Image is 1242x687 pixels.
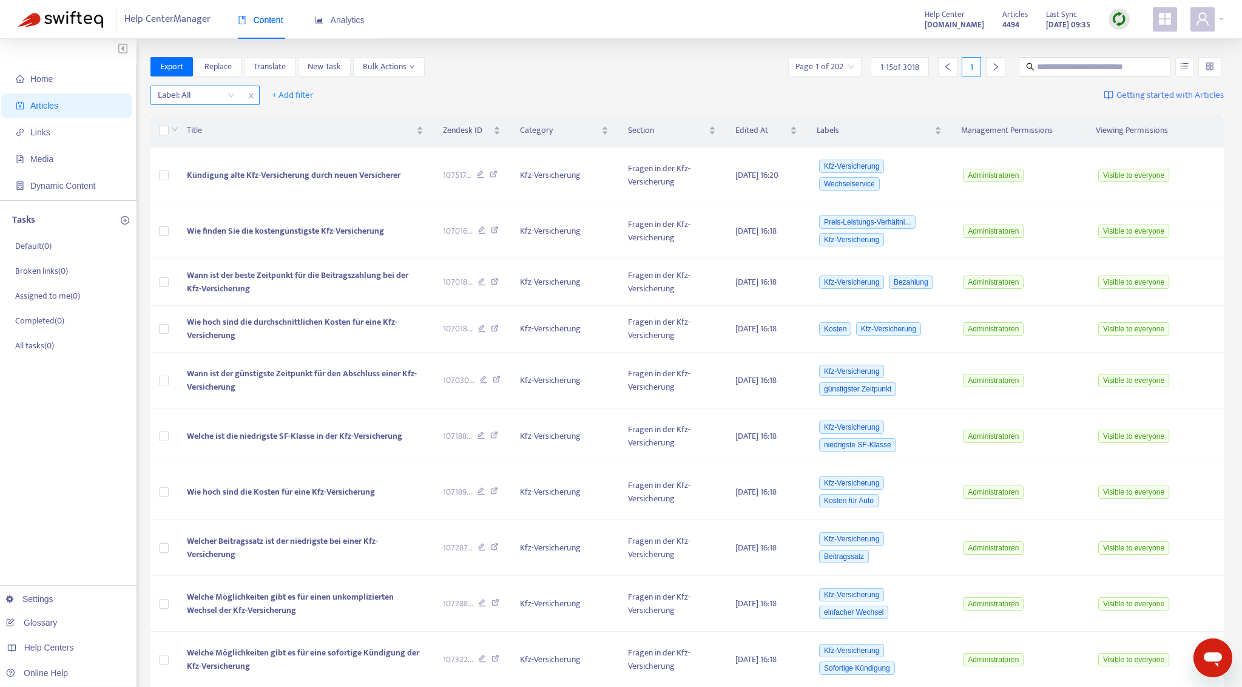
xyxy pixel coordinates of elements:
[254,60,286,73] span: Translate
[1098,225,1169,238] span: Visible to everyone
[121,216,129,225] span: plus-circle
[510,464,618,520] td: Kfz-Versicherung
[618,464,726,520] td: Fragen in der Kfz-Versicherung
[951,114,1087,147] th: Management Permissions
[263,86,323,105] button: + Add filter
[243,89,259,103] span: close
[244,57,295,76] button: Translate
[510,259,618,306] td: Kfz-Versicherung
[177,114,433,147] th: Title
[16,155,24,163] span: file-image
[819,177,880,191] span: Wechselservice
[510,353,618,408] td: Kfz-Versicherung
[18,11,103,28] img: Swifteq
[510,306,618,353] td: Kfz-Versicherung
[30,154,53,164] span: Media
[6,618,57,628] a: Glossary
[1158,12,1172,26] span: appstore
[889,276,933,289] span: Bezahlung
[6,594,53,604] a: Settings
[520,124,598,137] span: Category
[16,101,24,110] span: account-book
[1180,62,1189,70] span: unordered-list
[925,18,984,32] strong: [DOMAIN_NAME]
[819,421,884,434] span: Kfz-Versicherung
[963,653,1024,666] span: Administratoren
[16,181,24,190] span: container
[433,114,511,147] th: Zendesk ID
[30,127,50,137] span: Links
[1098,276,1169,289] span: Visible to everyone
[443,374,474,387] span: 107030 ...
[298,57,351,76] button: New Task
[618,203,726,259] td: Fragen in der Kfz-Versicherung
[1116,89,1224,103] span: Getting started with Articles
[238,15,283,25] span: Content
[963,276,1024,289] span: Administratoren
[16,128,24,137] span: link
[510,408,618,464] td: Kfz-Versicherung
[1104,90,1113,100] img: image-link
[124,8,211,31] span: Help Center Manager
[819,532,884,546] span: Kfz-Versicherung
[819,215,916,229] span: Preis-Leistungs-Verhältni...
[1193,638,1232,677] iframe: Schaltfläche zum Öffnen des Messaging-Fensters
[443,322,473,336] span: 107018 ...
[1098,653,1169,666] span: Visible to everyone
[15,265,68,277] p: Broken links ( 0 )
[819,382,896,396] span: günstigster Zeitpunkt
[628,124,706,137] span: Section
[991,63,1000,71] span: right
[1026,63,1034,71] span: search
[925,8,965,21] span: Help Center
[409,64,415,70] span: down
[807,114,951,147] th: Labels
[819,233,884,246] span: Kfz-Versicherung
[1002,8,1028,21] span: Articles
[819,276,884,289] span: Kfz-Versicherung
[15,314,64,327] p: Completed ( 0 )
[187,124,414,137] span: Title
[735,224,777,238] span: [DATE] 16:18
[1002,18,1019,32] strong: 4494
[510,147,618,203] td: Kfz-Versicherung
[819,322,851,336] span: Kosten
[819,644,884,657] span: Kfz-Versicherung
[443,430,472,443] span: 107188 ...
[819,476,884,490] span: Kfz-Versicherung
[618,408,726,464] td: Fragen in der Kfz-Versicherung
[735,597,777,611] span: [DATE] 16:18
[963,541,1024,555] span: Administratoren
[1098,541,1169,555] span: Visible to everyone
[308,60,341,73] span: New Task
[24,643,74,652] span: Help Centers
[204,60,232,73] span: Replace
[819,365,884,378] span: Kfz-Versicherung
[880,61,919,73] span: 1 - 15 of 3018
[272,88,314,103] span: + Add filter
[962,57,981,76] div: 1
[443,124,491,137] span: Zendesk ID
[856,322,921,336] span: Kfz-Versicherung
[187,646,419,673] span: Welche Möglichkeiten gibt es für eine sofortige Kündigung der Kfz-Versicherung
[443,597,473,611] span: 107288 ...
[963,322,1024,336] span: Administratoren
[187,367,417,394] span: Wann ist der günstigste Zeitpunkt für den Abschluss einer Kfz-Versicherung
[819,550,869,563] span: Beitragssatz
[963,430,1024,443] span: Administratoren
[187,268,408,296] span: Wann ist der beste Zeitpunkt für die Beitragszahlung bei der Kfz-Versicherung
[1195,12,1210,26] span: user
[16,75,24,83] span: home
[963,225,1024,238] span: Administratoren
[1104,86,1224,105] a: Getting started with Articles
[1175,57,1194,76] button: unordered-list
[510,114,618,147] th: Category
[735,373,777,387] span: [DATE] 16:18
[443,541,473,555] span: 107287 ...
[510,520,618,576] td: Kfz-Versicherung
[1098,322,1169,336] span: Visible to everyone
[735,322,777,336] span: [DATE] 16:18
[353,57,425,76] button: Bulk Actionsdown
[735,429,777,443] span: [DATE] 16:18
[443,276,473,289] span: 107018 ...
